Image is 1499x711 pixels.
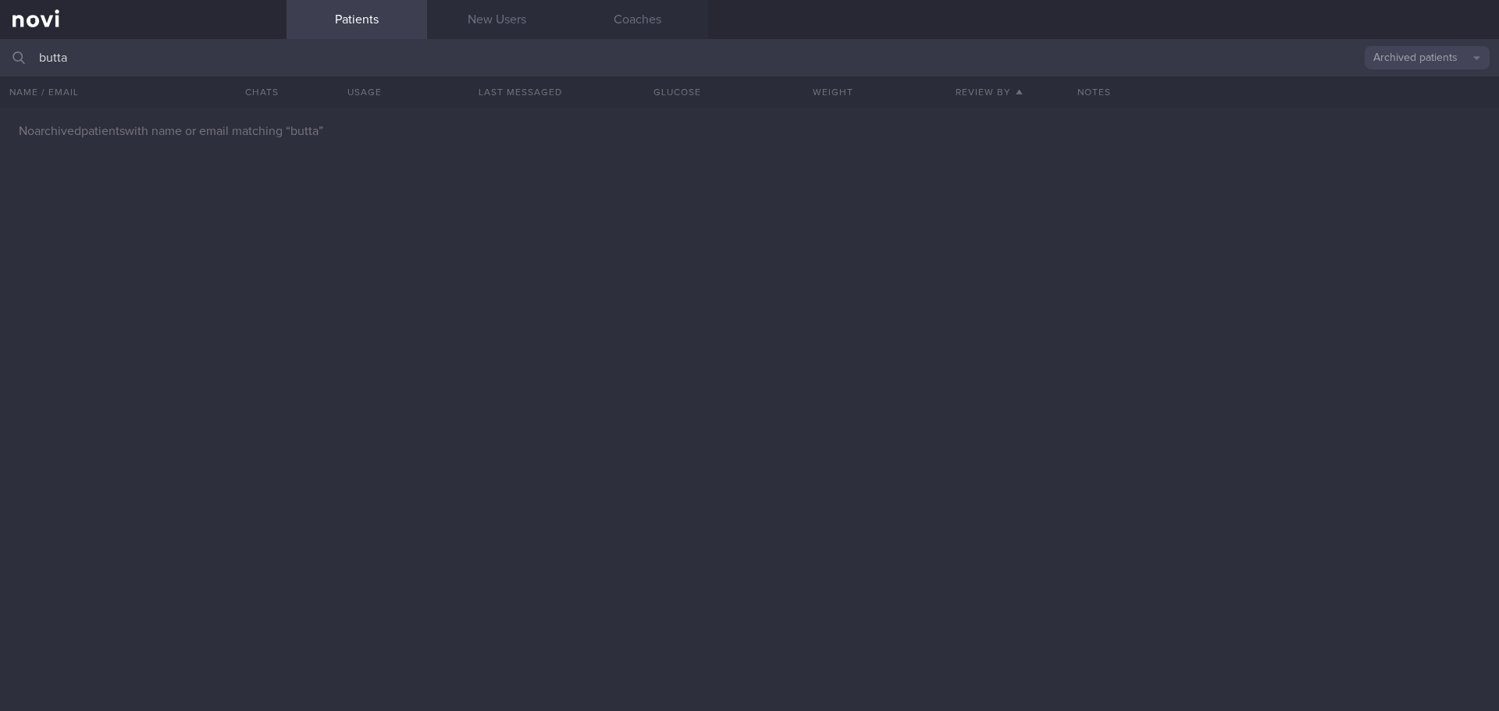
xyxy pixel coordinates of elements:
[443,76,599,108] button: Last Messaged
[287,76,443,108] div: Usage
[224,76,287,108] button: Chats
[755,76,911,108] button: Weight
[1068,76,1499,108] div: Notes
[911,76,1067,108] button: Review By
[1365,46,1490,69] button: Archived patients
[599,76,755,108] button: Glucose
